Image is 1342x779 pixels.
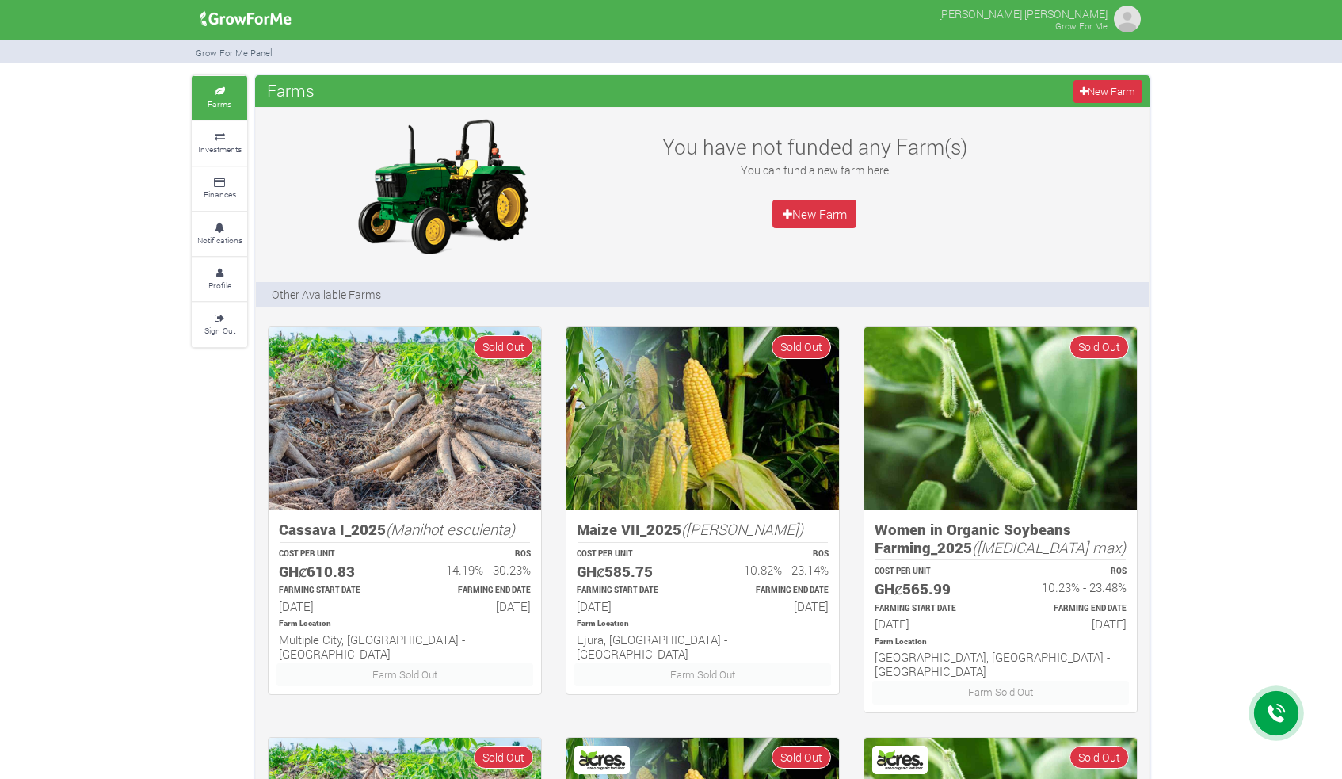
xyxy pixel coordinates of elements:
p: ROS [1015,566,1127,578]
h6: [DATE] [875,617,986,631]
a: Finances [192,167,247,211]
img: Acres Nano [577,748,627,772]
small: Profile [208,280,231,291]
span: Sold Out [474,746,533,769]
h6: [DATE] [577,599,688,613]
p: Location of Farm [577,618,829,630]
p: Estimated Farming Start Date [875,603,986,615]
a: Investments [192,121,247,165]
a: New Farm [772,200,856,228]
p: Location of Farm [875,636,1127,648]
h6: 10.82% - 23.14% [717,563,829,577]
span: Sold Out [1069,746,1129,769]
img: growforme image [195,3,297,35]
h5: GHȼ565.99 [875,580,986,598]
small: Grow For Me Panel [196,47,273,59]
h5: Maize VII_2025 [577,521,829,539]
p: Estimated Farming End Date [717,585,829,597]
h6: [GEOGRAPHIC_DATA], [GEOGRAPHIC_DATA] - [GEOGRAPHIC_DATA] [875,650,1127,678]
small: Notifications [197,235,242,246]
p: [PERSON_NAME] [PERSON_NAME] [939,3,1108,22]
img: Acres Nano [875,748,925,772]
h5: GHȼ585.75 [577,563,688,581]
h6: Multiple City, [GEOGRAPHIC_DATA] - [GEOGRAPHIC_DATA] [279,632,531,661]
a: Notifications [192,212,247,256]
h6: [DATE] [1015,617,1127,631]
p: COST PER UNIT [279,548,391,560]
i: ([MEDICAL_DATA] max) [972,537,1126,557]
p: Estimated Farming Start Date [279,585,391,597]
p: Other Available Farms [272,286,381,303]
p: Estimated Farming End Date [1015,603,1127,615]
i: ([PERSON_NAME]) [681,519,803,539]
small: Finances [204,189,236,200]
p: Estimated Farming End Date [419,585,531,597]
img: growforme image [343,115,541,258]
h6: 10.23% - 23.48% [1015,580,1127,594]
span: Sold Out [772,335,831,358]
p: COST PER UNIT [577,548,688,560]
h6: 14.19% - 30.23% [419,563,531,577]
h5: GHȼ610.83 [279,563,391,581]
img: growforme image [269,327,541,510]
i: (Manihot esculenta) [386,519,515,539]
a: Profile [192,258,247,301]
img: growforme image [566,327,839,510]
img: growforme image [864,327,1137,510]
h6: [DATE] [279,599,391,613]
h6: [DATE] [419,599,531,613]
p: Location of Farm [279,618,531,630]
p: You can fund a new farm here [642,162,986,178]
span: Sold Out [772,746,831,769]
span: Farms [263,74,318,106]
small: Farms [208,98,231,109]
small: Sign Out [204,325,235,336]
p: COST PER UNIT [875,566,986,578]
h6: Ejura, [GEOGRAPHIC_DATA] - [GEOGRAPHIC_DATA] [577,632,829,661]
span: Sold Out [1069,335,1129,358]
p: Estimated Farming Start Date [577,585,688,597]
p: ROS [717,548,829,560]
a: Farms [192,76,247,120]
small: Grow For Me [1055,20,1108,32]
p: ROS [419,548,531,560]
h5: Cassava I_2025 [279,521,531,539]
a: New Farm [1073,80,1142,103]
a: Sign Out [192,303,247,346]
span: Sold Out [474,335,533,358]
small: Investments [198,143,242,155]
img: growforme image [1111,3,1143,35]
h5: Women in Organic Soybeans Farming_2025 [875,521,1127,556]
h6: [DATE] [717,599,829,613]
h3: You have not funded any Farm(s) [642,134,986,159]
